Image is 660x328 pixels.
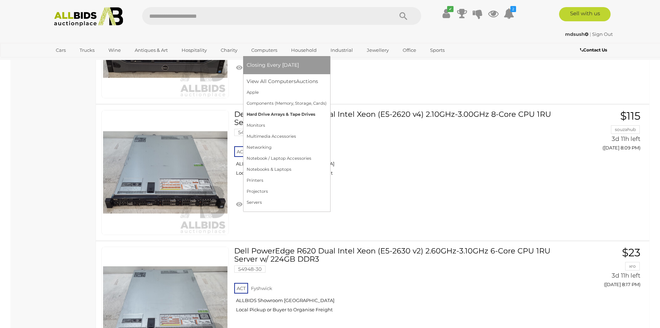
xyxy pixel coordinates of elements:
a: Wine [104,44,125,56]
a: Cars [51,44,70,56]
a: mdsush [565,31,590,37]
a: Contact Us [580,46,609,54]
a: [GEOGRAPHIC_DATA] [51,56,111,68]
a: Jewellery [362,44,393,56]
a: Office [398,44,421,56]
b: Contact Us [580,47,607,53]
a: 2 [504,7,514,20]
a: Industrial [326,44,358,56]
a: Dell PowerEdge R620 Dual Intel Xeon (E5-2630 v2) 2.60GHz-3.10GHz 6-Core CPU 1RU Server w/ 224GB D... [240,247,552,318]
span: $23 [622,246,640,259]
a: Sign Out [592,31,613,37]
span: | [590,31,591,37]
a: Antiques & Art [130,44,172,56]
a: $23 xro 3d 11h left ([DATE] 8:17 PM) [563,247,642,291]
button: Search [386,7,421,25]
a: $115 souzahub 3d 11h left ([DATE] 8:09 PM) [563,110,642,154]
a: Watch this item [234,199,287,210]
a: Sports [425,44,449,56]
a: Household [286,44,321,56]
a: Sell with us [559,7,611,21]
a: Charity [216,44,242,56]
a: Trucks [75,44,99,56]
a: Hospitality [177,44,211,56]
a: Watch this item [234,62,287,73]
a: Dell PowerEdge R630 Dual Intel Xeon (E5-2620 v4) 2.10GHz-3.00GHz 8-Core CPU 1RU Server w/ 256GB D... [240,110,552,181]
a: ✔ [441,7,452,20]
a: Computers [247,44,282,56]
strong: mdsush [565,31,589,37]
i: ✔ [447,6,454,12]
i: 2 [510,6,516,12]
img: 54948-59a.jpg [103,110,227,235]
span: $115 [620,109,640,122]
img: Allbids.com.au [50,7,127,27]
